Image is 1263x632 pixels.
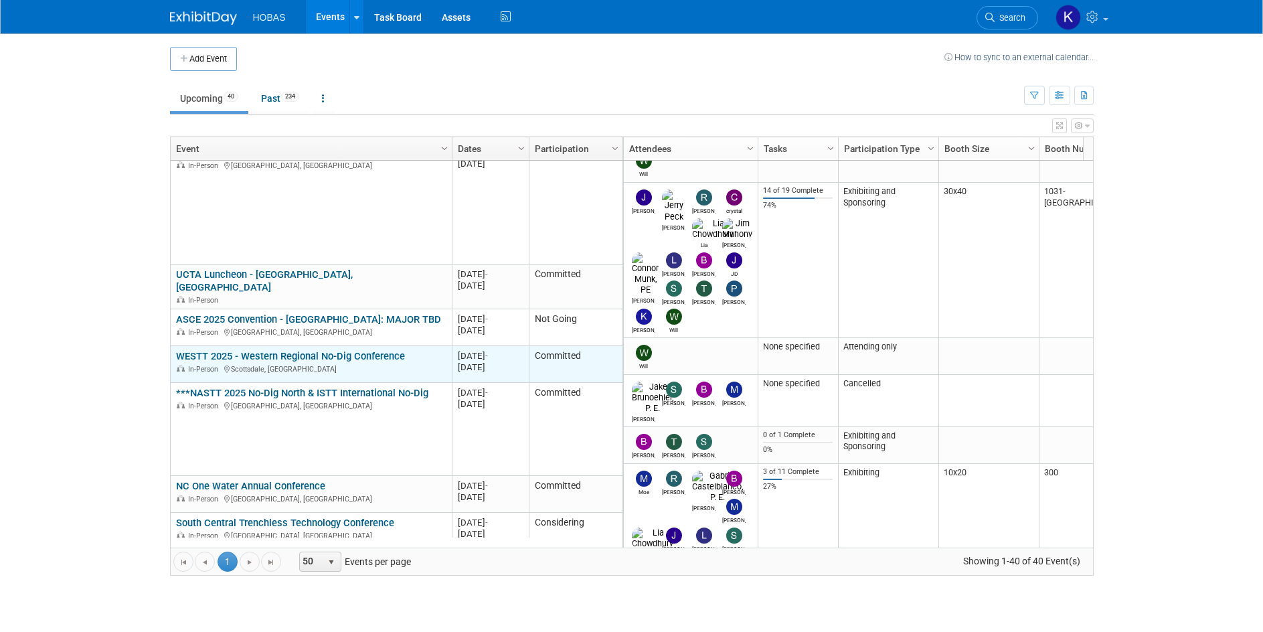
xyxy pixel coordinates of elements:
[938,183,1039,338] td: 30x40
[261,552,281,572] a: Go to the last page
[745,143,756,154] span: Column Settings
[692,297,715,305] div: Ted Woolsey
[726,499,742,515] img: Mike Bussio
[666,434,682,450] img: Tom Furie
[282,552,424,572] span: Events per page
[176,400,446,411] div: [GEOGRAPHIC_DATA], [GEOGRAPHIC_DATA]
[743,137,758,157] a: Column Settings
[692,503,715,511] div: Gabriel Castelblanco, P. E.
[696,252,712,268] img: Bijan Khamanian
[188,328,222,337] span: In-Person
[696,528,712,544] img: Lindsey Thiele
[485,481,488,491] span: -
[632,206,655,214] div: Jeffrey LeBlanc
[177,161,185,168] img: In-Person Event
[763,186,833,195] div: 14 of 19 Complete
[1056,5,1081,30] img: krystal coker
[516,143,527,154] span: Column Settings
[439,143,450,154] span: Column Settings
[173,552,193,572] a: Go to the first page
[300,552,323,571] span: 50
[722,515,746,524] div: Mike Bussio
[692,544,715,552] div: Lindsey Thiele
[726,382,742,398] img: Mike Bussio
[176,480,325,492] a: NC One Water Annual Conference
[844,137,930,160] a: Participation Type
[458,517,523,528] div: [DATE]
[636,153,652,169] img: Will Stafford
[662,297,685,305] div: Stephen Alston
[764,137,829,160] a: Tasks
[170,11,237,25] img: ExhibitDay
[188,161,222,170] span: In-Person
[636,434,652,450] img: Bijan Khamanian
[977,6,1038,29] a: Search
[170,86,248,111] a: Upcoming40
[666,281,682,297] img: Stephen Alston
[1039,183,1139,338] td: 1031- [GEOGRAPHIC_DATA]
[696,434,712,450] img: Stephen Alston
[199,557,210,568] span: Go to the previous page
[696,382,712,398] img: Bijan Khamanian
[632,325,655,333] div: Krzysztof Kwiatkowski
[763,482,833,491] div: 27%
[763,378,833,389] div: None specified
[188,296,222,305] span: In-Person
[177,365,185,372] img: In-Person Event
[176,493,446,504] div: [GEOGRAPHIC_DATA], [GEOGRAPHIC_DATA]
[176,363,446,374] div: Scottsdale, [GEOGRAPHIC_DATA]
[938,464,1039,585] td: 10x20
[662,222,685,231] div: Jerry Peck
[176,350,405,362] a: WESTT 2025 - Western Regional No-Dig Conference
[177,495,185,501] img: In-Person Event
[458,491,523,503] div: [DATE]
[176,313,441,325] a: ASCE 2025 Convention - [GEOGRAPHIC_DATA]: MAJOR TBD
[176,387,428,399] a: ***NASTT 2025 No-Dig North & ISTT International No-Dig
[458,313,523,325] div: [DATE]
[632,295,655,304] div: Connor Munk, PE
[662,450,685,459] div: Tom Furie
[692,471,743,503] img: Gabriel Castelblanco, P. E.
[176,268,353,293] a: UCTA Luncheon - [GEOGRAPHIC_DATA], [GEOGRAPHIC_DATA]
[726,528,742,544] img: Stephen Alston
[763,467,833,477] div: 3 of 11 Complete
[692,218,734,240] img: Lia Chowdhury
[170,47,237,71] button: Add Event
[722,268,746,277] div: JD Demore
[244,557,255,568] span: Go to the next page
[838,183,938,338] td: Exhibiting and Sponsoring
[722,487,746,495] div: Bijan Khamanian
[944,137,1030,160] a: Booth Size
[662,544,685,552] div: Jeffrey LeBlanc
[176,137,443,160] a: Event
[662,398,685,406] div: Sam Juliano
[666,382,682,398] img: Sam Juliano
[632,414,655,422] div: Jake Brunoehler, P. E.
[195,552,215,572] a: Go to the previous page
[188,365,222,374] span: In-Person
[1026,143,1037,154] span: Column Settings
[763,430,833,440] div: 0 of 1 Complete
[224,92,238,102] span: 40
[763,445,833,455] div: 0%
[666,252,682,268] img: Lindsey Thiele
[662,189,685,222] img: Jerry Peck
[176,159,446,171] div: [GEOGRAPHIC_DATA], [GEOGRAPHIC_DATA]
[458,325,523,336] div: [DATE]
[692,240,715,248] div: Lia Chowdhury
[950,552,1092,570] span: Showing 1-40 of 40 Event(s)
[924,137,938,157] a: Column Settings
[177,296,185,303] img: In-Person Event
[529,143,622,265] td: Committed
[253,12,286,23] span: HOBAS
[722,240,746,248] div: Jim Mahony
[176,326,446,337] div: [GEOGRAPHIC_DATA], [GEOGRAPHIC_DATA]
[838,464,938,585] td: Exhibiting
[662,487,685,495] div: Rene Garcia
[176,517,394,529] a: South Central Trenchless Technology Conference
[1024,137,1039,157] a: Column Settings
[178,557,189,568] span: Go to the first page
[692,268,715,277] div: Bijan Khamanian
[692,450,715,459] div: Stephen Alston
[944,52,1094,62] a: How to sync to an external calendar...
